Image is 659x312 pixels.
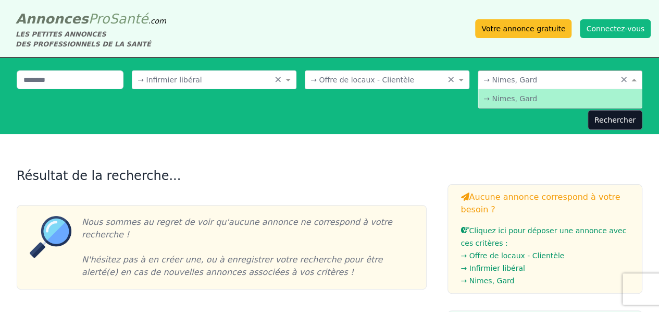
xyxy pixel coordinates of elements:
li: → Infirmier libéral [461,262,629,274]
li: → Nimes, Gard [461,274,629,287]
h2: Résultat de la recherche... [17,167,427,184]
a: Votre annonce gratuite [475,19,571,38]
span: Clear all [620,75,629,85]
span: .com [148,17,166,25]
span: Clear all [447,75,456,85]
a: Cliquez ici pour déposer une annonce avec ces critères :→ Offre de locaux - Clientèle→ Infirmier ... [461,226,629,287]
a: AnnoncesProSanté.com [16,11,166,27]
span: Annonces [16,11,89,27]
div: → Nimes, Gard [478,89,642,108]
ng-dropdown-panel: Options list [478,89,642,109]
span: Clear all [274,75,283,85]
span: Santé [109,11,148,27]
h3: Aucune annonce correspond à votre besoin ? [461,191,629,216]
img: Rechercher... [30,216,71,258]
button: Connectez-vous [580,19,651,38]
div: Nous sommes au regret de voir qu'aucune annonce ne correspond à votre recherche ! N'hésitez pas à... [71,216,414,279]
button: Rechercher [588,110,642,130]
span: Pro [89,11,110,27]
div: LES PETITES ANNONCES DES PROFESSIONNELS DE LA SANTÉ [16,29,166,49]
li: → Offre de locaux - Clientèle [461,249,629,262]
div: Affiner la recherche... [17,93,642,104]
